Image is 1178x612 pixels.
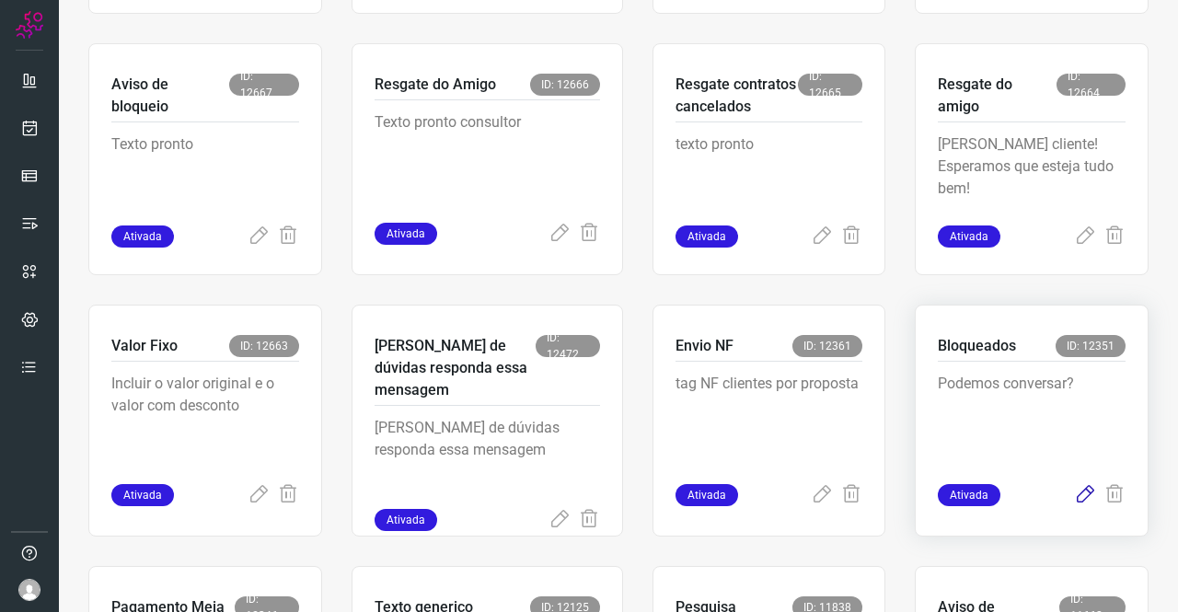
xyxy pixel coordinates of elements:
[938,335,1016,357] p: Bloqueados
[111,133,299,225] p: Texto pronto
[938,373,1126,465] p: Podemos conversar?
[229,74,299,96] span: ID: 12667
[1057,74,1126,96] span: ID: 12664
[676,373,863,465] p: tag NF clientes por proposta
[18,579,40,601] img: avatar-user-boy.jpg
[798,74,862,96] span: ID: 12665
[111,74,229,118] p: Aviso de bloqueio
[938,225,1000,248] span: Ativada
[1056,335,1126,357] span: ID: 12351
[530,74,600,96] span: ID: 12666
[111,335,178,357] p: Valor Fixo
[938,484,1000,506] span: Ativada
[676,133,863,225] p: texto pronto
[111,484,174,506] span: Ativada
[938,133,1126,225] p: [PERSON_NAME] cliente! Esperamos que esteja tudo bem!
[676,335,733,357] p: Envio NF
[111,225,174,248] span: Ativada
[375,223,437,245] span: Ativada
[375,417,600,509] p: [PERSON_NAME] de dúvidas responda essa mensagem
[375,74,496,96] p: Resgate do Amigo
[375,335,536,401] p: [PERSON_NAME] de dúvidas responda essa mensagem
[938,74,1056,118] p: Resgate do amigo
[676,74,799,118] p: Resgate contratos cancelados
[676,225,738,248] span: Ativada
[16,11,43,39] img: Logo
[229,335,299,357] span: ID: 12663
[792,335,862,357] span: ID: 12361
[375,111,600,203] p: Texto pronto consultor
[536,335,600,357] span: ID: 12472
[676,484,738,506] span: Ativada
[375,509,437,531] span: Ativada
[111,373,299,465] p: Incluir o valor original e o valor com desconto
